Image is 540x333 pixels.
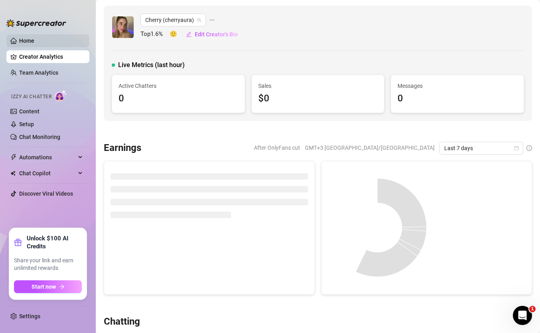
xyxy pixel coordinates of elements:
span: 1 [529,306,536,312]
img: logo-BBDzfeDw.svg [6,19,66,27]
span: team [197,18,202,22]
span: info-circle [526,145,532,151]
span: Start now [32,283,56,290]
div: $0 [258,91,378,106]
img: Chat Copilot [10,170,16,176]
a: Content [19,108,40,115]
span: gift [14,238,22,246]
span: Cherry (cherryaura) [145,14,201,26]
span: ellipsis [209,14,215,26]
button: Edit Creator's Bio [186,28,238,41]
a: Chat Monitoring [19,134,60,140]
span: GMT+3 [GEOGRAPHIC_DATA]/[GEOGRAPHIC_DATA] [305,142,435,154]
span: Automations [19,151,76,164]
span: Sales [258,81,378,90]
a: Creator Analytics [19,50,83,63]
span: Last 7 days [444,142,518,154]
span: thunderbolt [10,154,17,161]
img: Cherry [112,16,134,38]
a: Discover Viral Videos [19,190,73,197]
span: arrow-right [59,284,65,289]
span: 🙂 [170,30,186,39]
span: calendar [514,146,519,151]
span: Share your link and earn unlimited rewards [14,257,82,272]
span: Top 1.6 % [140,30,170,39]
strong: Unlock $100 AI Credits [27,234,82,250]
img: AI Chatter [55,90,67,101]
span: Chat Copilot [19,167,76,180]
a: Home [19,38,34,44]
span: edit [186,32,192,37]
a: Team Analytics [19,69,58,76]
h3: Earnings [104,142,141,155]
span: Izzy AI Chatter [11,93,51,101]
h3: Chatting [104,315,140,328]
span: Live Metrics (last hour) [118,60,185,70]
span: After OnlyFans cut [254,142,300,154]
a: Setup [19,121,34,127]
button: Start nowarrow-right [14,280,82,293]
iframe: Intercom live chat [513,306,532,325]
span: Edit Creator's Bio [195,31,238,38]
a: Settings [19,313,40,319]
div: 0 [398,91,517,106]
span: Active Chatters [119,81,238,90]
span: Messages [398,81,517,90]
div: 0 [119,91,238,106]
